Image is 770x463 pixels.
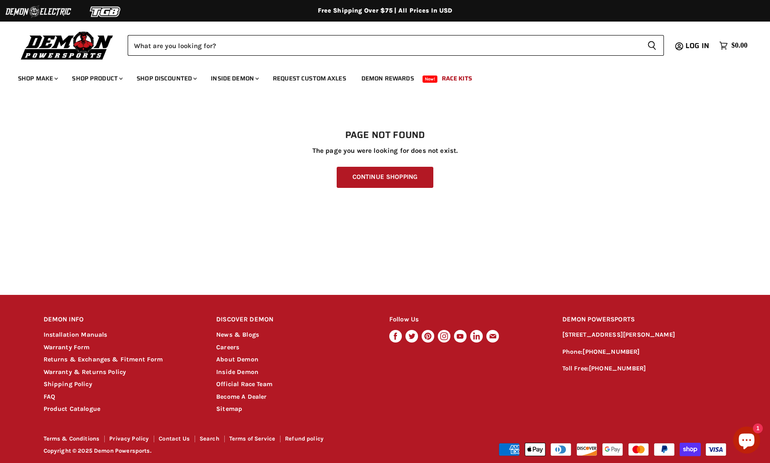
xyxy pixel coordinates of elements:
a: Shop Product [65,69,128,88]
span: $0.00 [731,41,748,50]
a: FAQ [44,393,55,401]
form: Product [128,35,664,56]
h2: DEMON INFO [44,309,200,330]
div: Free Shipping Over $75 | All Prices In USD [26,7,745,15]
inbox-online-store-chat: Shopify online store chat [730,427,763,456]
h2: Follow Us [389,309,545,330]
input: Search [128,35,640,56]
a: Log in [681,42,715,50]
a: News & Blogs [216,331,259,338]
span: Log in [685,40,709,51]
p: Toll Free: [562,364,727,374]
h2: DEMON POWERSPORTS [562,309,727,330]
img: Demon Electric Logo 2 [4,3,72,20]
a: [PHONE_NUMBER] [583,348,640,356]
a: Shop Make [11,69,63,88]
a: Product Catalogue [44,405,101,413]
a: Terms & Conditions [44,435,100,442]
a: Terms of Service [229,435,275,442]
a: Privacy Policy [109,435,149,442]
p: [STREET_ADDRESS][PERSON_NAME] [562,330,727,340]
a: Race Kits [435,69,479,88]
img: TGB Logo 2 [72,3,139,20]
a: Official Race Team [216,380,272,388]
img: Demon Powersports [18,29,116,61]
a: Sitemap [216,405,242,413]
a: Warranty & Returns Policy [44,368,126,376]
a: Returns & Exchanges & Fitment Form [44,356,163,363]
a: Demon Rewards [355,69,421,88]
nav: Footer [44,436,386,445]
a: Request Custom Axles [266,69,353,88]
a: Continue Shopping [337,167,433,188]
a: [PHONE_NUMBER] [589,365,646,372]
a: Careers [216,343,239,351]
a: $0.00 [715,39,752,52]
p: The page you were looking for does not exist. [44,147,727,155]
a: Contact Us [159,435,190,442]
a: Warranty Form [44,343,90,351]
a: Shipping Policy [44,380,92,388]
a: Installation Manuals [44,331,107,338]
a: Become A Dealer [216,393,267,401]
ul: Main menu [11,66,745,88]
a: About Demon [216,356,258,363]
a: Inside Demon [204,69,264,88]
a: Refund policy [285,435,324,442]
h2: DISCOVER DEMON [216,309,372,330]
span: New! [423,76,438,83]
a: Search [200,435,219,442]
p: Copyright © 2025 Demon Powersports. [44,448,386,454]
a: Shop Discounted [130,69,202,88]
button: Search [640,35,664,56]
h1: Page not found [44,130,727,141]
p: Phone: [562,347,727,357]
a: Inside Demon [216,368,258,376]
